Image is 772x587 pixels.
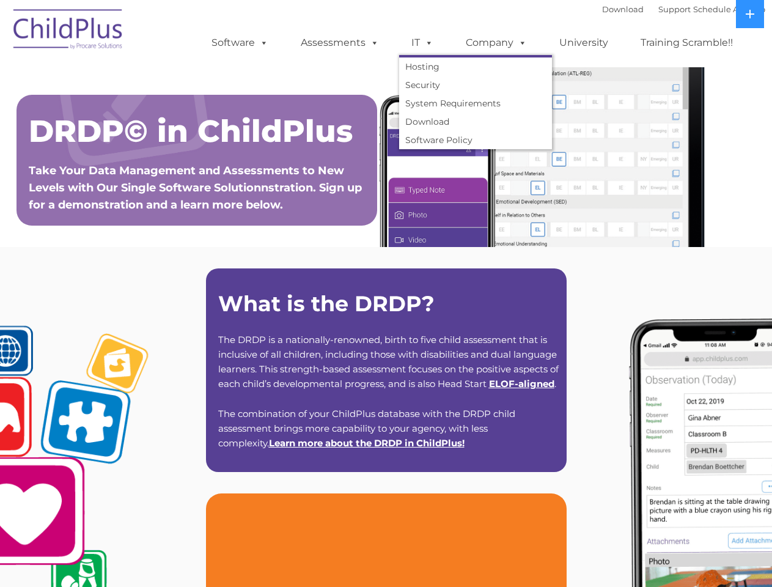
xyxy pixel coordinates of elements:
strong: What is the DRDP? [218,290,435,317]
a: Schedule A Demo [693,4,765,14]
span: DRDP© in ChildPlus [29,113,353,150]
a: Hosting [399,57,552,76]
a: Software [199,31,281,55]
span: The DRDP is a nationally-renowned, birth to five child assessment that is inclusive of all childr... [218,334,559,389]
a: Support [658,4,691,14]
a: System Requirements [399,94,552,113]
a: Software Policy [399,131,552,149]
a: Learn more about the DRDP in ChildPlus [269,437,462,449]
a: Download [602,4,644,14]
a: Company [454,31,539,55]
span: The combination of your ChildPlus database with the DRDP child assessment brings more capability ... [218,408,515,449]
a: IT [399,31,446,55]
a: ELOF-aligned [489,378,554,389]
span: Take Your Data Management and Assessments to New Levels with Our Single Software Solutionnstratio... [29,164,362,212]
font: | [602,4,765,14]
a: Training Scramble!! [628,31,745,55]
a: Security [399,76,552,94]
img: ChildPlus by Procare Solutions [7,1,130,62]
a: Assessments [289,31,391,55]
a: University [547,31,620,55]
span: ! [269,437,465,449]
a: Download [399,113,552,131]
